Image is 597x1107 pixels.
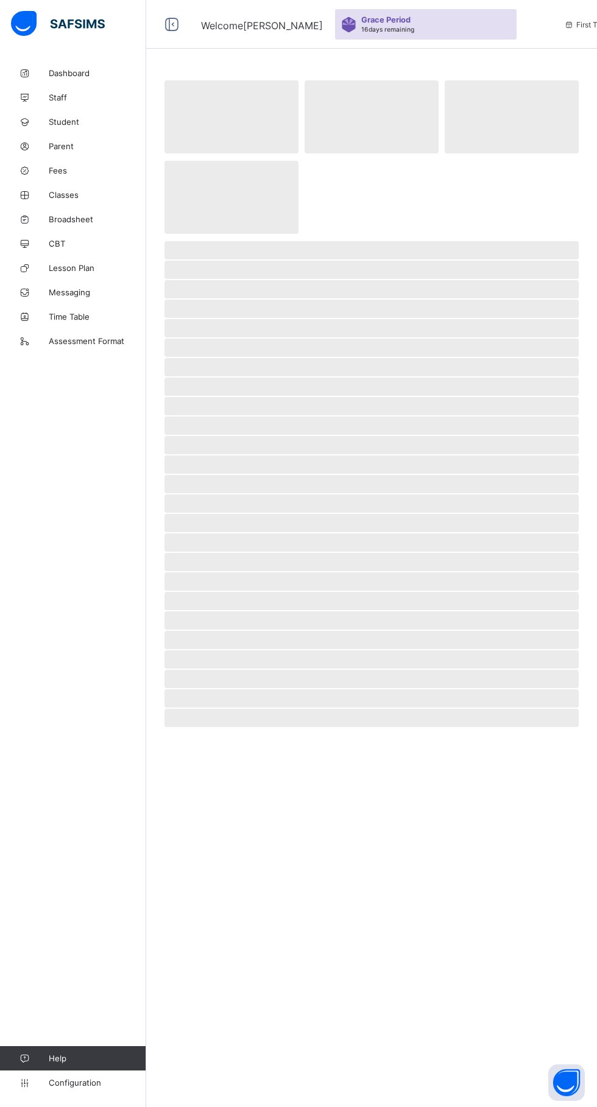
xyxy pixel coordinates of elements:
[201,19,323,32] span: Welcome [PERSON_NAME]
[164,397,579,415] span: ‌
[49,68,146,78] span: Dashboard
[445,80,579,153] span: ‌
[164,358,579,376] span: ‌
[341,17,356,32] img: sticker-purple.71386a28dfed39d6af7621340158ba97.svg
[164,280,579,298] span: ‌
[49,190,146,200] span: Classes
[49,287,146,297] span: Messaging
[164,261,579,279] span: ‌
[164,378,579,396] span: ‌
[164,475,579,493] span: ‌
[49,1053,146,1063] span: Help
[164,161,298,234] span: ‌
[49,166,146,175] span: Fees
[164,319,579,337] span: ‌
[164,455,579,474] span: ‌
[548,1064,585,1101] button: Open asap
[164,494,579,513] span: ‌
[164,436,579,454] span: ‌
[49,141,146,151] span: Parent
[49,336,146,346] span: Assessment Format
[49,1078,146,1088] span: Configuration
[164,709,579,727] span: ‌
[164,514,579,532] span: ‌
[49,93,146,102] span: Staff
[305,80,439,153] span: ‌
[164,689,579,708] span: ‌
[361,15,411,24] span: Grace Period
[164,339,579,357] span: ‌
[361,26,414,33] span: 16 days remaining
[164,241,579,259] span: ‌
[11,11,105,37] img: safsims
[164,572,579,591] span: ‌
[164,592,579,610] span: ‌
[49,263,146,273] span: Lesson Plan
[164,670,579,688] span: ‌
[49,117,146,127] span: Student
[164,650,579,669] span: ‌
[164,631,579,649] span: ‌
[164,553,579,571] span: ‌
[49,312,146,322] span: Time Table
[164,300,579,318] span: ‌
[164,80,298,153] span: ‌
[49,239,146,248] span: CBT
[164,611,579,630] span: ‌
[164,416,579,435] span: ‌
[164,533,579,552] span: ‌
[49,214,146,224] span: Broadsheet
